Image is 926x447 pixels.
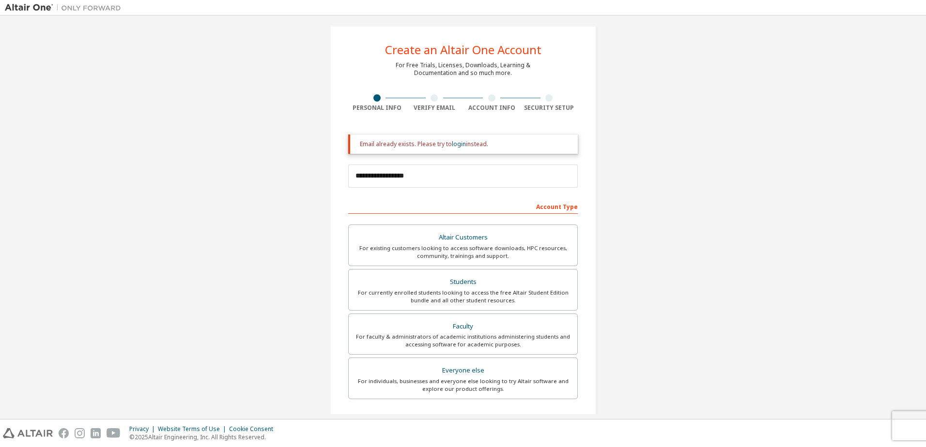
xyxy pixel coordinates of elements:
div: For faculty & administrators of academic institutions administering students and accessing softwa... [355,333,571,348]
div: For Free Trials, Licenses, Downloads, Learning & Documentation and so much more. [396,61,530,77]
div: Email already exists. Please try to instead. [360,140,570,148]
img: facebook.svg [59,428,69,438]
img: altair_logo.svg [3,428,53,438]
div: Account Type [348,198,578,214]
img: linkedin.svg [91,428,101,438]
div: Create an Altair One Account [385,44,541,56]
div: Personal Info [348,104,406,112]
img: youtube.svg [107,428,121,438]
div: Faculty [355,320,571,333]
img: instagram.svg [75,428,85,438]
div: Privacy [129,425,158,433]
div: Everyone else [355,364,571,377]
div: Security Setup [521,104,578,112]
div: For currently enrolled students looking to access the free Altair Student Edition bundle and all ... [355,289,571,304]
a: login [452,140,466,148]
div: Cookie Consent [229,425,279,433]
img: Altair One [5,3,126,13]
div: Students [355,275,571,289]
div: Verify Email [406,104,463,112]
div: For existing customers looking to access software downloads, HPC resources, community, trainings ... [355,244,571,260]
div: Website Terms of Use [158,425,229,433]
div: Your Profile [348,414,578,429]
div: Altair Customers [355,231,571,244]
div: For individuals, businesses and everyone else looking to try Altair software and explore our prod... [355,377,571,393]
p: © 2025 Altair Engineering, Inc. All Rights Reserved. [129,433,279,441]
div: Account Info [463,104,521,112]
